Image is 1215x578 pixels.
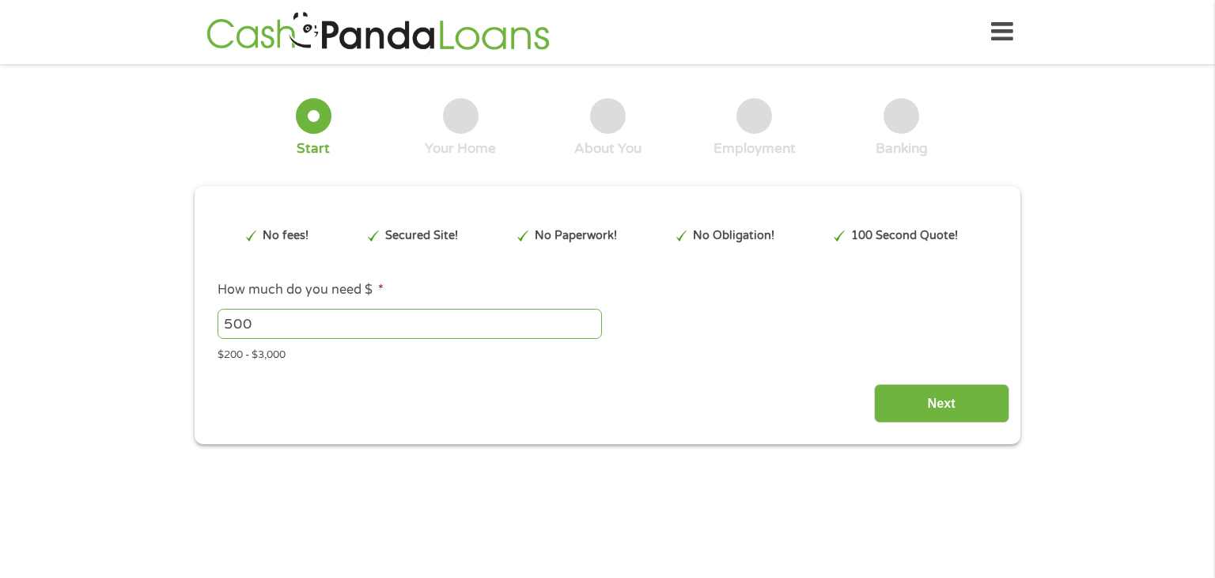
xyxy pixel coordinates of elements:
div: Start [297,140,330,158]
p: Secured Site! [385,227,458,245]
div: Your Home [425,140,496,158]
p: No fees! [263,227,308,245]
p: No Paperwork! [535,227,617,245]
div: Banking [876,140,928,158]
input: Next [874,384,1009,423]
label: How much do you need $ [218,282,384,299]
p: No Obligation! [693,227,774,245]
div: $200 - $3,000 [218,342,997,363]
img: GetLoanNow Logo [202,10,555,55]
p: 100 Second Quote! [851,227,958,245]
div: Employment [713,140,796,158]
div: About You [574,140,642,158]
